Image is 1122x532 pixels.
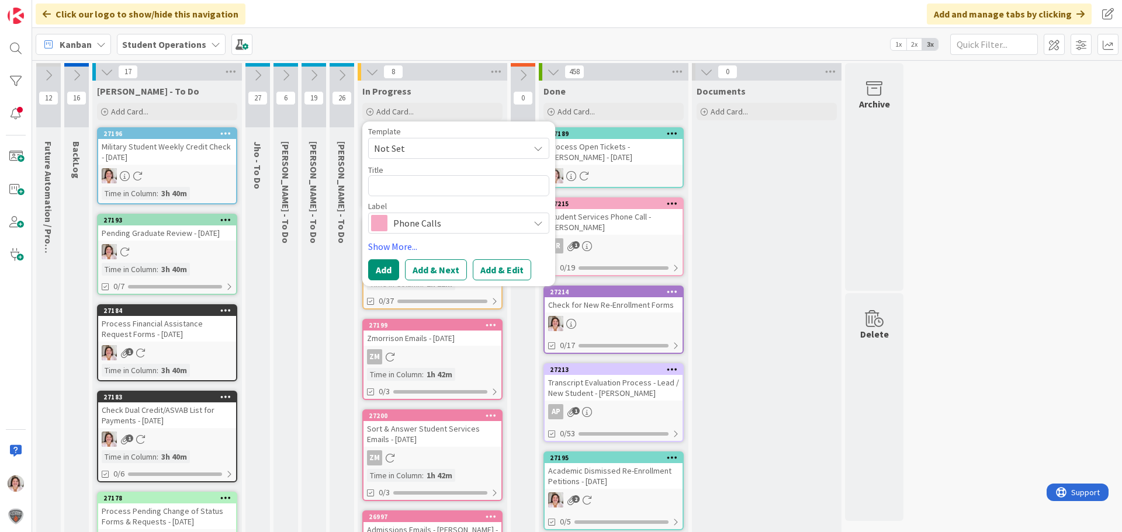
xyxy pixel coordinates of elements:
[548,316,563,331] img: EW
[369,412,501,420] div: 27200
[122,39,206,50] b: Student Operations
[98,392,236,402] div: 27183
[157,364,158,377] span: :
[545,453,683,463] div: 27195
[906,39,922,50] span: 2x
[379,295,394,307] span: 0/37
[545,199,683,209] div: 27215
[98,503,236,529] div: Process Pending Change of Status Forms & Requests - [DATE]
[572,495,580,503] span: 2
[548,404,563,419] div: AP
[98,493,236,529] div: 27178Process Pending Change of Status Forms & Requests - [DATE]
[363,349,501,364] div: ZM
[543,363,684,442] a: 27213Transcript Evaluation Process - Lead / New Student - [PERSON_NAME]AP0/53
[368,202,387,210] span: Label
[98,316,236,342] div: Process Financial Assistance Request Forms - [DATE]
[560,339,575,352] span: 0/17
[367,349,382,364] div: ZM
[102,432,117,447] img: EW
[71,141,82,179] span: BackLog
[97,85,199,97] span: Emilie - To Do
[98,345,236,360] div: EW
[473,259,531,280] button: Add & Edit
[550,454,683,462] div: 27195
[363,421,501,447] div: Sort & Answer Student Services Emails - [DATE]
[560,516,571,528] span: 0/5
[158,187,190,200] div: 3h 40m
[363,331,501,346] div: Zmorrison Emails - [DATE]
[332,91,352,105] span: 26
[98,392,236,428] div: 27183Check Dual Credit/ASVAB List for Payments - [DATE]
[98,244,236,259] div: EW
[545,453,683,489] div: 27195Academic Dismissed Re-Enrollment Petitions - [DATE]
[545,238,683,253] div: JR
[36,4,245,25] div: Click our logo to show/hide this navigation
[545,287,683,312] div: 27214Check for New Re-Enrollment Forms
[548,492,563,507] img: EW
[102,244,117,259] img: EW
[560,427,575,440] span: 0/53
[98,215,236,225] div: 27193
[543,127,684,188] a: 27189Process Open Tickets - [PERSON_NAME] - [DATE]EW
[363,512,501,522] div: 26997
[550,288,683,296] div: 27214
[376,106,414,117] span: Add Card...
[363,411,501,421] div: 27200
[8,475,24,492] img: EW
[565,65,584,79] span: 458
[157,450,158,463] span: :
[97,391,237,482] a: 27183Check Dual Credit/ASVAB List for Payments - [DATE]EWTime in Column:3h 40m0/6
[102,187,157,200] div: Time in Column
[367,368,422,381] div: Time in Column
[545,375,683,401] div: Transcript Evaluation Process - Lead / New Student - [PERSON_NAME]
[545,128,683,139] div: 27189
[8,508,24,524] img: avatar
[304,91,324,105] span: 19
[545,364,683,375] div: 27213
[424,469,455,482] div: 1h 42m
[362,319,503,400] a: 27199Zmorrison Emails - [DATE]ZMTime in Column:1h 42m0/3
[393,215,523,231] span: Phone Calls
[98,305,236,342] div: 27184Process Financial Assistance Request Forms - [DATE]
[363,411,501,447] div: 27200Sort & Answer Student Services Emails - [DATE]
[927,4,1092,25] div: Add and manage tabs by clicking
[379,385,390,398] span: 0/3
[422,368,424,381] span: :
[113,468,124,480] span: 0/6
[103,307,236,315] div: 27184
[543,286,684,354] a: 27214Check for New Re-Enrollment FormsEW0/17
[545,287,683,297] div: 27214
[545,297,683,312] div: Check for New Re-Enrollment Forms
[545,463,683,489] div: Academic Dismissed Re-Enrollment Petitions - [DATE]
[97,214,237,295] a: 27193Pending Graduate Review - [DATE]EWTime in Column:3h 40m0/7
[60,37,92,51] span: Kanban
[103,130,236,138] div: 27196
[67,91,86,105] span: 16
[543,451,684,530] a: 27195Academic Dismissed Re-Enrollment Petitions - [DATE]EW0/5
[548,238,563,253] div: JR
[545,128,683,165] div: 27189Process Open Tickets - [PERSON_NAME] - [DATE]
[43,141,54,300] span: Future Automation / Process Building
[98,139,236,165] div: Military Student Weekly Credit Check - [DATE]
[383,65,403,79] span: 8
[98,168,236,183] div: EW
[276,91,296,105] span: 6
[922,39,938,50] span: 3x
[545,168,683,183] div: EW
[8,8,24,24] img: Visit kanbanzone.com
[368,239,549,253] a: Show More...
[308,141,320,244] span: Eric - To Do
[424,368,455,381] div: 1h 42m
[860,327,889,341] div: Delete
[405,259,467,280] button: Add & Next
[98,128,236,139] div: 27196
[369,321,501,329] div: 27199
[545,199,683,235] div: 27215Student Services Phone Call - [PERSON_NAME]
[102,263,157,276] div: Time in Column
[572,407,580,415] span: 1
[102,364,157,377] div: Time in Column
[248,91,268,105] span: 27
[158,450,190,463] div: 3h 40m
[25,2,53,16] span: Support
[891,39,906,50] span: 1x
